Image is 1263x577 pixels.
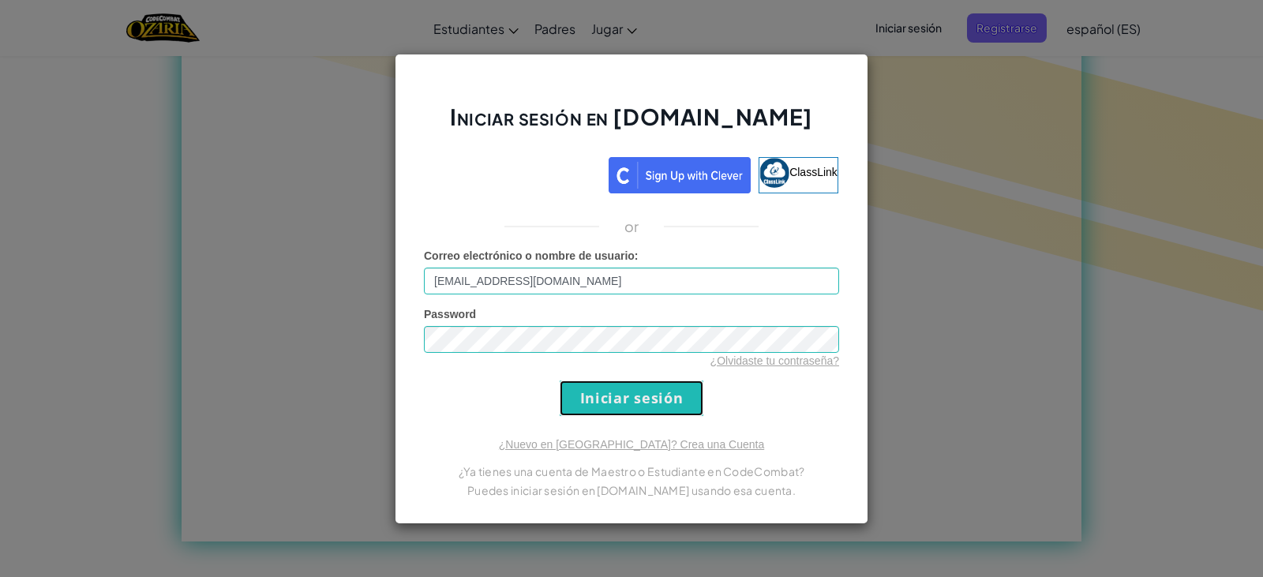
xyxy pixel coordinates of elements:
[424,481,839,500] p: Puedes iniciar sesión en [DOMAIN_NAME] usando esa cuenta.
[609,157,751,193] img: clever_sso_button@2x.png
[424,249,635,262] span: Correo electrónico o nombre de usuario
[424,102,839,148] h2: Iniciar sesión en [DOMAIN_NAME]
[759,158,789,188] img: classlink-logo-small.png
[624,217,639,236] p: or
[560,380,703,416] input: Iniciar sesión
[499,438,764,451] a: ¿Nuevo en [GEOGRAPHIC_DATA]? Crea una Cuenta
[710,354,839,367] a: ¿Olvidaste tu contraseña?
[424,462,839,481] p: ¿Ya tienes una cuenta de Maestro o Estudiante en CodeCombat?
[417,155,609,190] iframe: Botón Iniciar sesión con Google
[424,248,639,264] label: :
[789,165,838,178] span: ClassLink
[424,308,476,320] span: Password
